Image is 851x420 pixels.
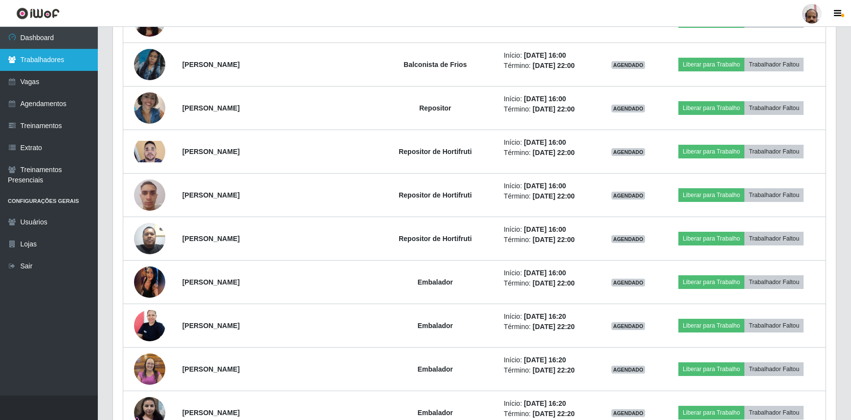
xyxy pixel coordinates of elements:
strong: [PERSON_NAME] [182,104,240,112]
strong: [PERSON_NAME] [182,409,240,417]
button: Trabalhador Faltou [744,319,804,332]
li: Término: [504,191,594,201]
button: Trabalhador Faltou [744,232,804,245]
li: Início: [504,311,594,322]
img: 1745291755814.jpeg [134,247,165,317]
span: AGENDADO [611,366,646,374]
span: AGENDADO [611,409,646,417]
time: [DATE] 22:20 [533,323,575,331]
strong: Embalador [418,409,453,417]
strong: Repositor de Hortifruti [399,235,471,243]
button: Trabalhador Faltou [744,406,804,420]
li: Término: [504,365,594,376]
strong: Embalador [418,278,453,286]
li: Início: [504,137,594,148]
li: Início: [504,224,594,235]
button: Liberar para Trabalho [678,319,744,332]
span: AGENDADO [611,279,646,287]
time: [DATE] 16:00 [524,95,566,103]
strong: Repositor de Hortifruti [399,191,471,199]
span: AGENDADO [611,148,646,156]
strong: Repositor de Hortifruti [399,148,471,155]
span: AGENDADO [611,235,646,243]
time: [DATE] 16:00 [524,182,566,190]
button: Liberar para Trabalho [678,275,744,289]
span: AGENDADO [611,192,646,199]
button: Liberar para Trabalho [678,362,744,376]
button: Liberar para Trabalho [678,145,744,158]
strong: [PERSON_NAME] [182,235,240,243]
time: [DATE] 22:20 [533,366,575,374]
li: Término: [504,104,594,114]
span: AGENDADO [611,61,646,69]
time: [DATE] 16:00 [524,269,566,277]
time: [DATE] 22:00 [533,192,575,200]
button: Liberar para Trabalho [678,406,744,420]
li: Término: [504,278,594,288]
time: [DATE] 22:00 [533,105,575,113]
img: 1748993831406.jpeg [134,37,165,92]
li: Início: [504,355,594,365]
time: [DATE] 16:20 [524,399,566,407]
time: [DATE] 16:00 [524,138,566,146]
img: 1690129418749.jpeg [134,352,165,386]
time: [DATE] 22:00 [533,279,575,287]
strong: [PERSON_NAME] [182,322,240,330]
img: 1750528550016.jpeg [134,87,165,129]
span: AGENDADO [611,322,646,330]
li: Início: [504,94,594,104]
strong: [PERSON_NAME] [182,365,240,373]
li: Término: [504,148,594,158]
button: Trabalhador Faltou [744,101,804,115]
time: [DATE] 22:00 [533,62,575,69]
li: Término: [504,409,594,419]
button: Trabalhador Faltou [744,58,804,71]
img: CoreUI Logo [16,7,60,20]
time: [DATE] 22:00 [533,236,575,243]
img: 1705883176470.jpeg [134,305,165,346]
time: [DATE] 16:00 [524,225,566,233]
li: Término: [504,322,594,332]
button: Trabalhador Faltou [744,275,804,289]
span: AGENDADO [611,105,646,112]
strong: Embalador [418,322,453,330]
time: [DATE] 16:20 [524,356,566,364]
strong: Balconista de Frios [403,61,467,68]
img: 1751476374327.jpeg [134,174,165,216]
img: 1755624541538.jpeg [134,218,165,259]
button: Liberar para Trabalho [678,188,744,202]
li: Início: [504,181,594,191]
strong: Embalador [418,365,453,373]
button: Liberar para Trabalho [678,58,744,71]
strong: [PERSON_NAME] [182,278,240,286]
strong: [PERSON_NAME] [182,191,240,199]
li: Início: [504,398,594,409]
li: Início: [504,268,594,278]
button: Liberar para Trabalho [678,101,744,115]
li: Término: [504,235,594,245]
strong: Repositor [419,104,451,112]
img: 1724758251870.jpeg [134,141,165,162]
time: [DATE] 22:20 [533,410,575,418]
time: [DATE] 22:00 [533,149,575,156]
button: Trabalhador Faltou [744,188,804,202]
button: Liberar para Trabalho [678,232,744,245]
button: Trabalhador Faltou [744,362,804,376]
time: [DATE] 16:00 [524,51,566,59]
button: Trabalhador Faltou [744,145,804,158]
time: [DATE] 16:20 [524,312,566,320]
li: Início: [504,50,594,61]
strong: [PERSON_NAME] [182,61,240,68]
li: Término: [504,61,594,71]
strong: [PERSON_NAME] [182,148,240,155]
